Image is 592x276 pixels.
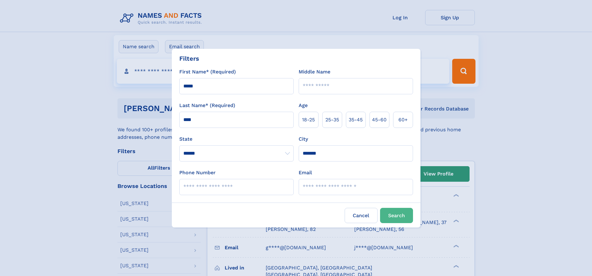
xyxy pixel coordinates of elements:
[380,208,413,223] button: Search
[179,169,216,176] label: Phone Number
[349,116,363,124] span: 35‑45
[398,116,408,124] span: 60+
[299,135,308,143] label: City
[302,116,315,124] span: 18‑25
[179,54,199,63] div: Filters
[299,68,330,76] label: Middle Name
[299,169,312,176] label: Email
[325,116,339,124] span: 25‑35
[345,208,378,223] label: Cancel
[299,102,308,109] label: Age
[179,135,294,143] label: State
[372,116,387,124] span: 45‑60
[179,68,236,76] label: First Name* (Required)
[179,102,235,109] label: Last Name* (Required)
